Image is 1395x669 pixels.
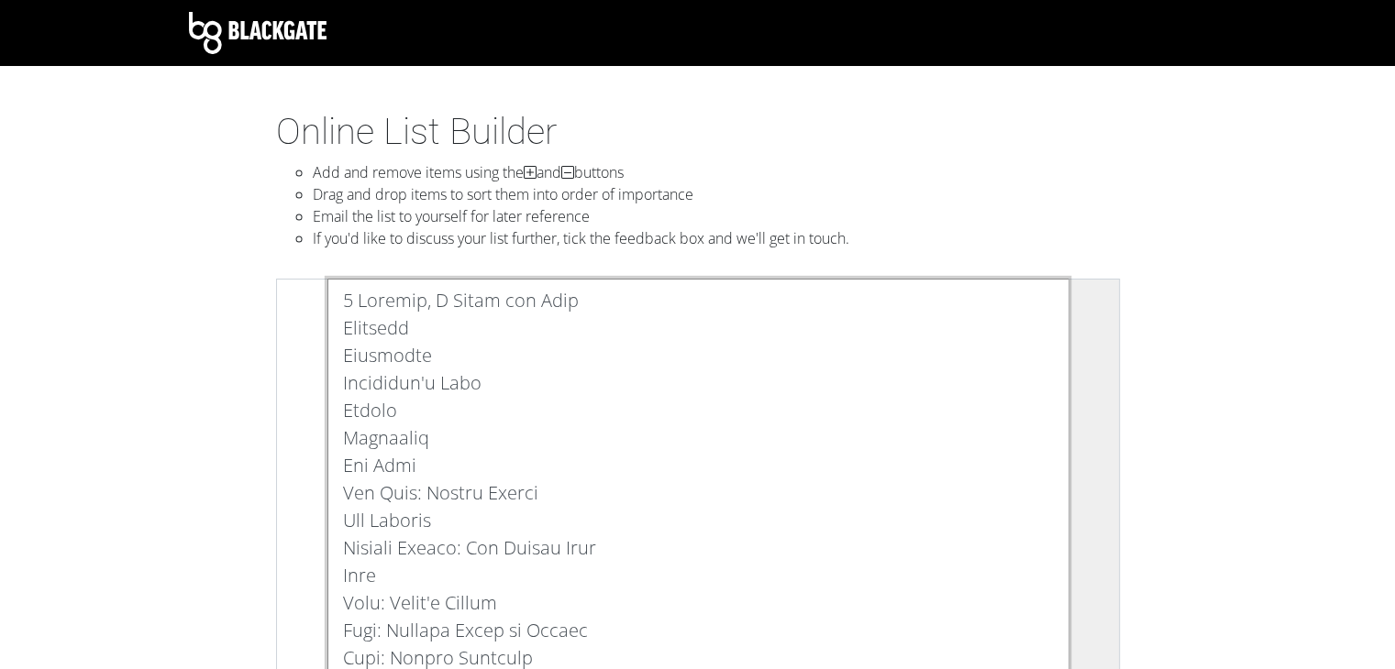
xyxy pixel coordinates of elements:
[313,205,1120,227] li: Email the list to yourself for later reference
[313,227,1120,249] li: If you'd like to discuss your list further, tick the feedback box and we'll get in touch.
[313,161,1120,183] li: Add and remove items using the and buttons
[276,110,1120,154] h1: Online List Builder
[313,183,1120,205] li: Drag and drop items to sort them into order of importance
[189,12,327,54] img: Blackgate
